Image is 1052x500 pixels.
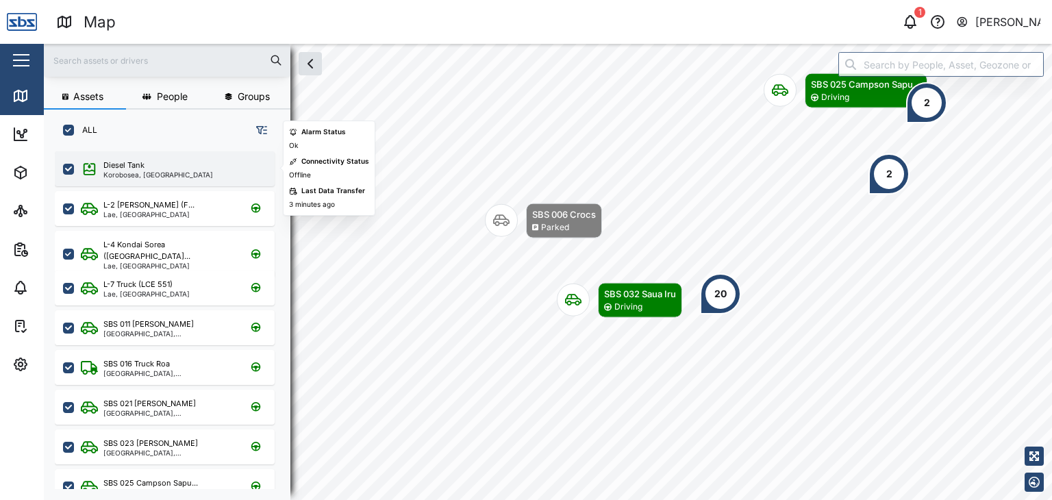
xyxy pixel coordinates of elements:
div: Lae, [GEOGRAPHIC_DATA] [103,262,234,269]
div: L-2 [PERSON_NAME] (F... [103,199,195,211]
div: SBS 032 Saua Iru [604,287,676,301]
div: Sites [36,203,68,218]
span: Assets [73,92,103,101]
div: Map [84,10,116,34]
input: Search assets or drivers [52,50,282,71]
div: SBS 023 [PERSON_NAME] [103,438,198,449]
div: Settings [36,357,84,372]
div: SBS 025 Campson Sapu... [103,477,198,489]
div: Assets [36,165,78,180]
div: Dashboard [36,127,97,142]
div: Ok [289,140,298,151]
div: [PERSON_NAME] [975,14,1041,31]
div: Alarms [36,280,78,295]
div: 2 [924,95,930,110]
div: SBS 016 Truck Roa [103,358,170,370]
div: [GEOGRAPHIC_DATA], [GEOGRAPHIC_DATA] [103,449,234,456]
img: Main Logo [7,7,37,37]
div: L-4 Kondai Sorea ([GEOGRAPHIC_DATA]... [103,239,234,262]
div: Driving [614,301,642,314]
div: Alarm Status [301,127,346,138]
input: Search by People, Asset, Geozone or Place [838,52,1044,77]
span: People [157,92,188,101]
div: Parked [541,221,569,234]
div: Lae, [GEOGRAPHIC_DATA] [103,290,190,297]
div: Map marker [764,73,927,108]
div: Map marker [557,283,682,318]
div: Lae, [GEOGRAPHIC_DATA] [103,211,195,218]
div: Diesel Tank [103,160,145,171]
div: 2 [886,166,892,182]
div: Driving [821,91,849,104]
div: Map marker [906,82,947,123]
div: Map marker [485,203,602,238]
div: [GEOGRAPHIC_DATA], [GEOGRAPHIC_DATA] [103,410,234,416]
button: [PERSON_NAME] [955,12,1041,32]
canvas: Map [44,44,1052,500]
div: Korobosea, [GEOGRAPHIC_DATA] [103,171,213,178]
div: SBS 006 Crocs [532,208,596,221]
div: Map marker [868,153,910,195]
div: Tasks [36,318,73,334]
div: SBS 011 [PERSON_NAME] [103,318,194,330]
div: grid [55,147,290,489]
div: Reports [36,242,82,257]
div: [GEOGRAPHIC_DATA], [GEOGRAPHIC_DATA] [103,370,234,377]
div: 20 [714,286,727,301]
div: Map marker [700,273,741,314]
div: 1 [914,7,925,18]
div: L-7 Truck (LCE 551) [103,279,173,290]
span: Groups [238,92,270,101]
div: SBS 025 Campson Sapu... [811,77,921,91]
div: Map [36,88,66,103]
div: SBS 021 [PERSON_NAME] [103,398,196,410]
label: ALL [74,125,97,136]
div: [GEOGRAPHIC_DATA], [GEOGRAPHIC_DATA] [103,330,234,337]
